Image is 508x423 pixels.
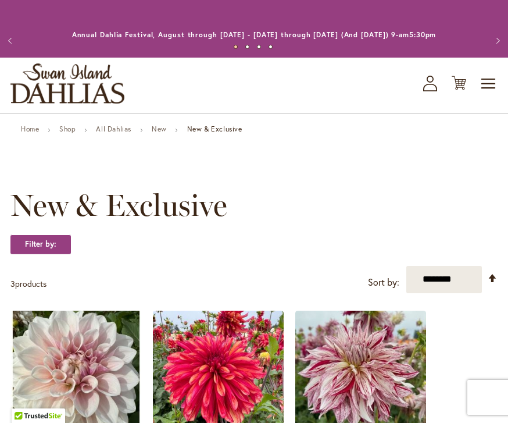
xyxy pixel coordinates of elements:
span: 3 [10,278,15,289]
strong: Filter by: [10,234,71,254]
button: 3 of 4 [257,45,261,49]
p: products [10,275,46,293]
button: Next [485,29,508,52]
button: 4 of 4 [269,45,273,49]
a: New [152,125,167,133]
label: Sort by: [368,272,399,293]
span: New & Exclusive [10,188,227,223]
a: store logo [10,63,124,104]
a: Annual Dahlia Festival, August through [DATE] - [DATE] through [DATE] (And [DATE]) 9-am5:30pm [72,30,437,39]
a: All Dahlias [96,125,131,133]
strong: New & Exclusive [187,125,242,133]
button: 2 of 4 [245,45,249,49]
button: 1 of 4 [234,45,238,49]
a: Shop [59,125,76,133]
a: Home [21,125,39,133]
